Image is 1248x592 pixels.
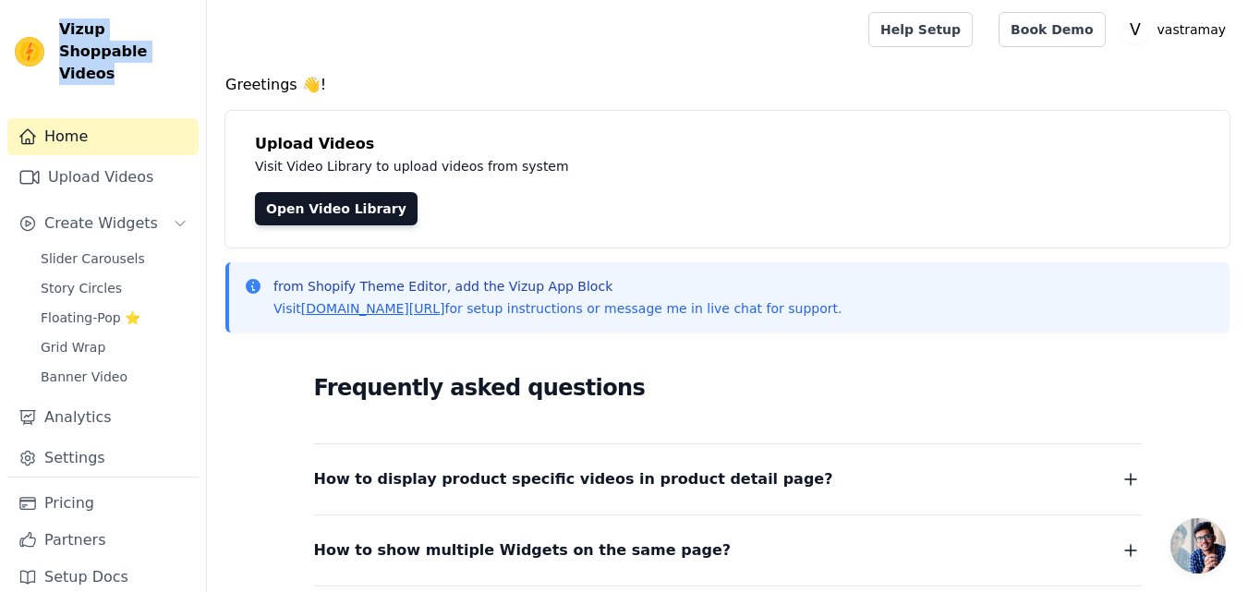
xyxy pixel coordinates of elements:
[7,399,199,436] a: Analytics
[999,12,1105,47] a: Book Demo
[255,133,1200,155] h4: Upload Videos
[225,74,1230,96] h4: Greetings 👋!
[30,305,199,331] a: Floating-Pop ⭐
[301,301,445,316] a: [DOMAIN_NAME][URL]
[314,466,1142,492] button: How to display product specific videos in product detail page?
[41,249,145,268] span: Slider Carousels
[273,277,842,296] p: from Shopify Theme Editor, add the Vizup App Block
[314,369,1142,406] h2: Frequently asked questions
[273,299,842,318] p: Visit for setup instructions or message me in live chat for support.
[868,12,973,47] a: Help Setup
[7,440,199,477] a: Settings
[1130,20,1141,39] text: V
[7,205,199,242] button: Create Widgets
[255,192,418,225] a: Open Video Library
[30,334,199,360] a: Grid Wrap
[314,538,732,563] span: How to show multiple Widgets on the same page?
[30,275,199,301] a: Story Circles
[1150,13,1233,46] p: vastramay
[314,466,833,492] span: How to display product specific videos in product detail page?
[7,485,199,522] a: Pricing
[7,522,199,559] a: Partners
[1121,13,1233,46] button: V vastramay
[1170,518,1226,574] a: Open chat
[7,118,199,155] a: Home
[30,364,199,390] a: Banner Video
[255,155,1083,177] p: Visit Video Library to upload videos from system
[15,37,44,66] img: Vizup
[7,159,199,196] a: Upload Videos
[30,246,199,272] a: Slider Carousels
[44,212,158,235] span: Create Widgets
[59,18,191,85] span: Vizup Shoppable Videos
[41,338,105,356] span: Grid Wrap
[41,279,122,297] span: Story Circles
[314,538,1142,563] button: How to show multiple Widgets on the same page?
[41,308,140,327] span: Floating-Pop ⭐
[41,368,127,386] span: Banner Video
